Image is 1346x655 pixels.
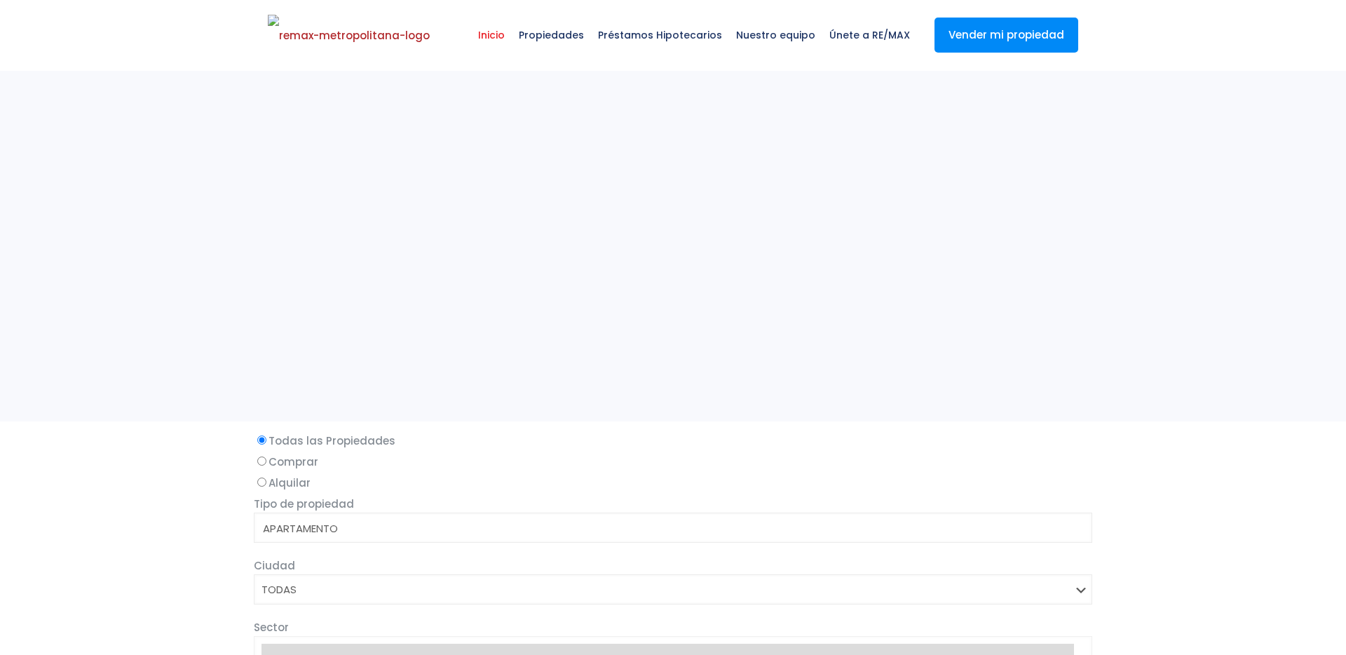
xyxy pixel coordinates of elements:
[934,18,1078,53] a: Vender mi propiedad
[254,558,295,573] span: Ciudad
[257,435,266,445] input: Todas las Propiedades
[729,14,822,56] span: Nuestro equipo
[512,14,591,56] span: Propiedades
[591,14,729,56] span: Préstamos Hipotecarios
[268,15,430,57] img: remax-metropolitana-logo
[261,537,1074,554] option: CASA
[254,497,354,511] span: Tipo de propiedad
[254,474,1092,492] label: Alquilar
[257,478,266,487] input: Alquilar
[257,457,266,466] input: Comprar
[471,14,512,56] span: Inicio
[254,432,1092,450] label: Todas las Propiedades
[261,520,1074,537] option: APARTAMENTO
[254,620,289,635] span: Sector
[254,453,1092,471] label: Comprar
[822,14,917,56] span: Únete a RE/MAX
